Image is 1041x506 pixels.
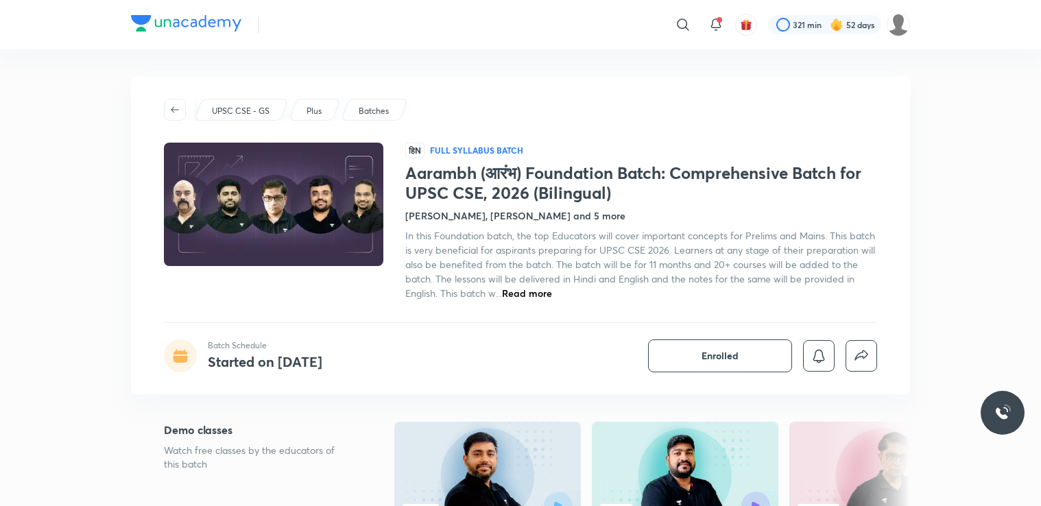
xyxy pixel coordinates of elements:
[304,105,324,117] a: Plus
[430,145,523,156] p: Full Syllabus Batch
[405,208,625,223] h4: [PERSON_NAME], [PERSON_NAME] and 5 more
[307,105,322,117] p: Plus
[648,339,792,372] button: Enrolled
[405,143,424,158] span: हिN
[210,105,272,117] a: UPSC CSE - GS
[735,14,757,36] button: avatar
[162,141,385,267] img: Thumbnail
[208,339,322,352] p: Batch Schedule
[502,287,552,300] span: Read more
[702,349,739,363] span: Enrolled
[405,229,875,300] span: In this Foundation batch, the top Educators will cover important concepts for Prelims and Mains. ...
[131,15,241,32] img: Company Logo
[164,444,350,471] p: Watch free classes by the educators of this batch
[208,352,322,371] h4: Started on [DATE]
[359,105,389,117] p: Batches
[212,105,270,117] p: UPSC CSE - GS
[164,422,350,438] h5: Demo classes
[405,163,877,203] h1: Aarambh (आरंभ) Foundation Batch: Comprehensive Batch for UPSC CSE, 2026 (Bilingual)
[887,13,910,36] img: Muskan goyal
[131,15,241,35] a: Company Logo
[994,405,1011,421] img: ttu
[357,105,392,117] a: Batches
[740,19,752,31] img: avatar
[830,18,843,32] img: streak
